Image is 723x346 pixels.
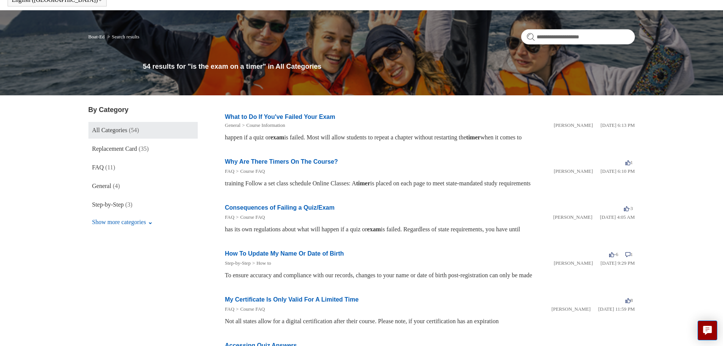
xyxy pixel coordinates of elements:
[466,134,480,141] em: timer
[88,141,198,157] a: Replacement Card (35)
[88,105,198,115] h3: By Category
[225,122,241,128] a: General
[609,251,618,257] span: -6
[241,122,285,129] li: Course Information
[235,167,265,175] li: Course FAQ
[240,306,265,312] a: Course FAQ
[554,259,593,267] li: [PERSON_NAME]
[624,205,633,211] span: -3
[88,178,198,194] a: General (4)
[88,34,106,39] li: Boat-Ed
[129,127,139,133] span: (54)
[106,34,139,39] li: Search results
[554,122,593,129] li: [PERSON_NAME]
[600,122,635,128] time: 01/05/2024, 18:13
[92,127,128,133] span: All Categories
[356,180,370,186] em: timer
[600,260,635,266] time: 03/15/2022, 21:29
[551,305,591,313] li: [PERSON_NAME]
[225,133,635,142] div: happen if a quiz or is failed. Most will allow students to repeat a chapter without restarting th...
[225,250,344,257] a: How To Update My Name Or Date of Birth
[88,122,198,139] a: All Categories (54)
[92,201,124,208] span: Step-by-Step
[225,179,635,188] div: training Follow a set class schedule Online Classes: A is placed on each page to meet state-manda...
[625,160,633,165] span: 1
[225,158,338,165] a: Why Are There Timers On The Course?
[235,305,265,313] li: Course FAQ
[225,225,635,234] div: has its own regulations about what will happen if a quiz or is failed. Regardless of state requir...
[92,145,137,152] span: Replacement Card
[553,213,592,221] li: [PERSON_NAME]
[225,306,235,312] a: FAQ
[240,168,265,174] a: Course FAQ
[225,260,251,266] a: Step-by-Step
[225,213,235,221] li: FAQ
[225,168,235,174] a: FAQ
[225,317,635,326] div: Not all states allow for a digital certification after their course. Please note, if your certifi...
[225,296,359,303] a: My Certificate Is Only Valid For A Limited Time
[625,251,633,257] span: 1
[257,260,271,266] a: How to
[88,34,105,39] a: Boat-Ed
[600,168,635,174] time: 01/05/2024, 18:10
[225,259,251,267] li: Step-by-Step
[235,213,265,221] li: Course FAQ
[113,183,120,189] span: (4)
[225,114,336,120] a: What to Do If You've Failed Your Exam
[250,259,271,267] li: How to
[88,215,156,229] button: Show more categories
[600,214,635,220] time: 03/14/2022, 04:05
[225,305,235,313] li: FAQ
[88,196,198,213] a: Step-by-Step (3)
[240,214,265,220] a: Course FAQ
[92,183,112,189] span: General
[225,204,335,211] a: Consequences of Failing a Quiz/Exam
[105,164,115,171] span: (11)
[143,62,635,72] h1: 54 results for "is the exam on a timer" in All Categories
[125,201,132,208] span: (3)
[367,226,381,232] em: exam
[139,145,149,152] span: (35)
[225,122,241,129] li: General
[521,29,635,44] input: Search
[225,167,235,175] li: FAQ
[270,134,284,141] em: exam
[92,164,104,171] span: FAQ
[88,159,198,176] a: FAQ (11)
[246,122,285,128] a: Course Information
[554,167,593,175] li: [PERSON_NAME]
[625,297,633,303] span: 8
[225,214,235,220] a: FAQ
[225,271,635,280] div: To ensure accuracy and compliance with our records, changes to your name or date of birth post-re...
[698,321,717,340] button: Live chat
[598,306,635,312] time: 04/01/2022, 23:59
